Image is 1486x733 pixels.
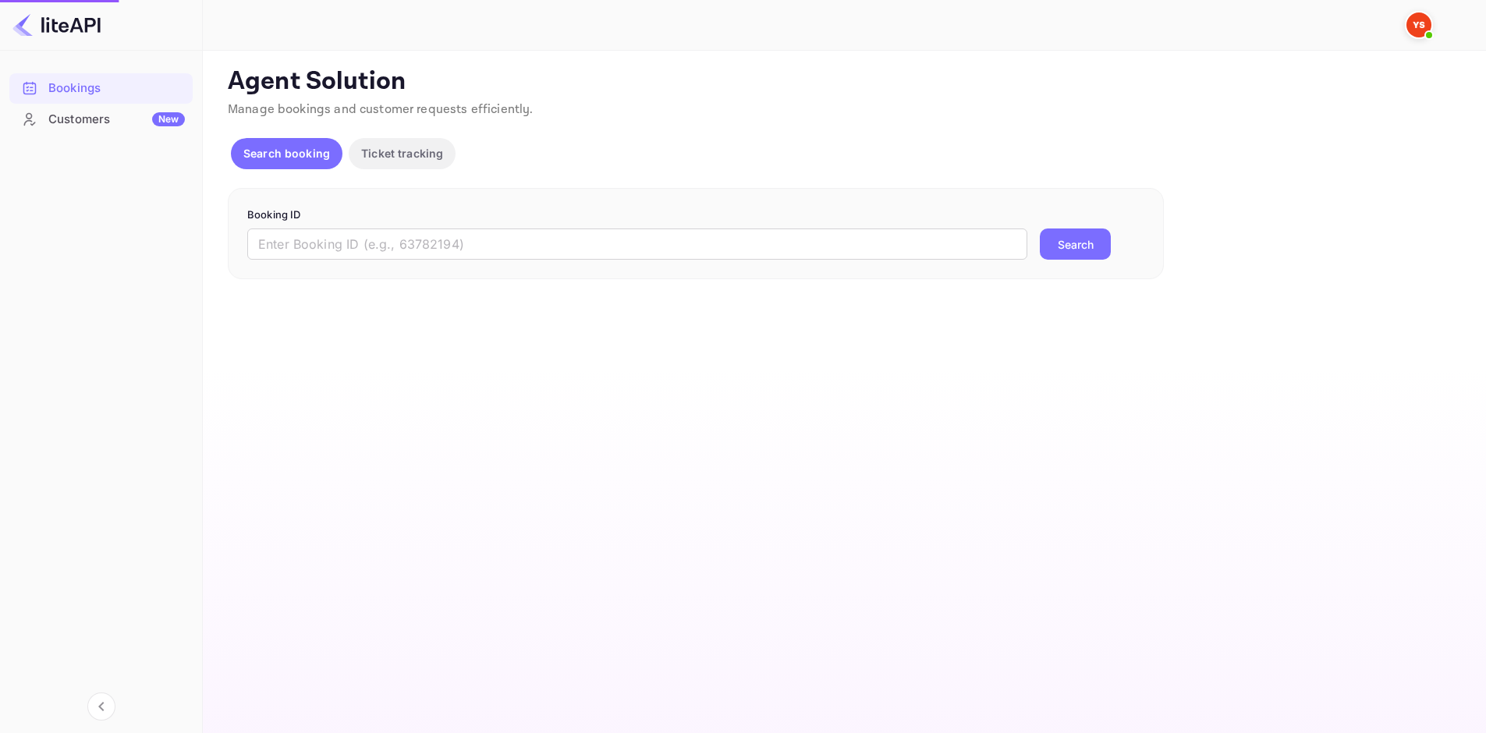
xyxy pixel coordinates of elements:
input: Enter Booking ID (e.g., 63782194) [247,228,1027,260]
a: CustomersNew [9,104,193,133]
img: LiteAPI logo [12,12,101,37]
div: New [152,112,185,126]
div: Bookings [48,80,185,97]
button: Search [1040,228,1111,260]
p: Booking ID [247,207,1144,223]
div: CustomersNew [9,104,193,135]
p: Agent Solution [228,66,1458,97]
p: Search booking [243,145,330,161]
a: Bookings [9,73,193,102]
div: Bookings [9,73,193,104]
div: Customers [48,111,185,129]
button: Collapse navigation [87,692,115,721]
span: Manage bookings and customer requests efficiently. [228,101,534,118]
img: Yandex Support [1406,12,1431,37]
p: Ticket tracking [361,145,443,161]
